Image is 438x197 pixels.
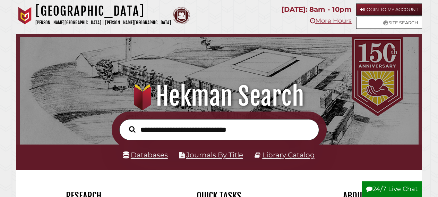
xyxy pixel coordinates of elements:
h1: Hekman Search [26,81,412,112]
a: Library Catalog [262,150,315,159]
i: Search [129,126,136,133]
button: Search [126,124,139,134]
a: Site Search [356,17,422,29]
a: Journals By Title [186,150,243,159]
h1: [GEOGRAPHIC_DATA] [35,3,171,19]
p: [PERSON_NAME][GEOGRAPHIC_DATA] | [PERSON_NAME][GEOGRAPHIC_DATA] [35,19,171,27]
a: More Hours [310,17,352,25]
img: Calvin Theological Seminary [173,7,190,24]
p: [DATE]: 8am - 10pm [282,3,352,16]
a: Databases [123,150,168,159]
img: Calvin University [16,7,34,24]
a: Login to My Account [356,3,422,16]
